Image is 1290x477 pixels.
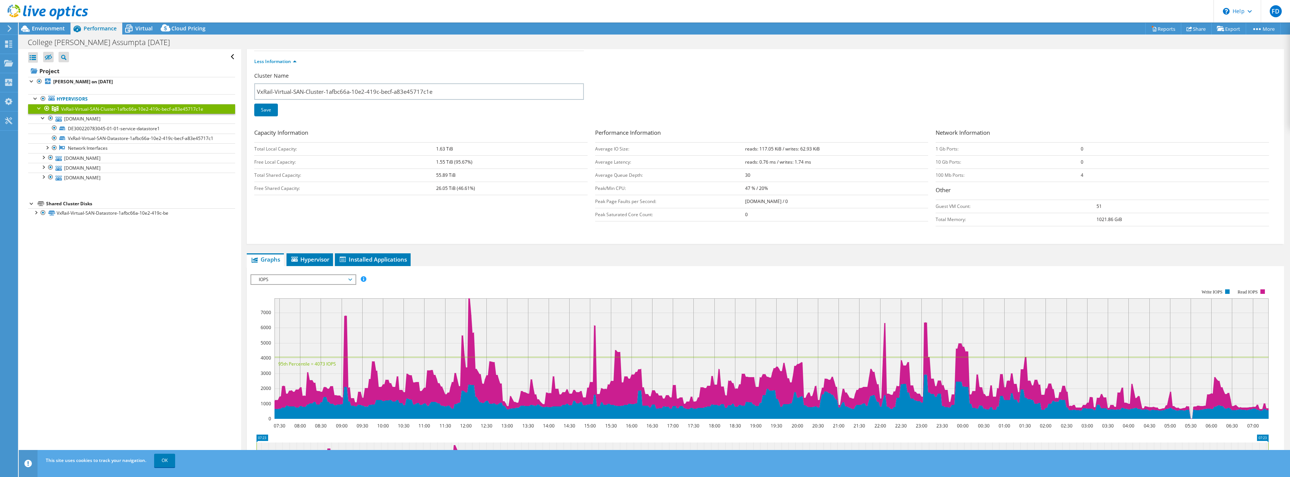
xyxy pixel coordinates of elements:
[436,159,472,165] b: 1.55 TiB (95.67%)
[294,423,306,429] text: 08:00
[268,415,271,422] text: 0
[439,423,451,429] text: 11:30
[398,423,409,429] text: 10:30
[339,256,407,263] span: Installed Applications
[28,134,235,143] a: VxRail-Virtual-SAN-Datastore-1afbc66a-10e2-419c-becf-a83e45717c1
[418,423,430,429] text: 11:00
[1223,8,1230,15] svg: \n
[936,213,1096,226] td: Total Memory:
[646,423,658,429] text: 16:30
[28,94,235,104] a: Hypervisors
[261,355,271,361] text: 4000
[481,423,492,429] text: 12:30
[254,72,289,80] label: Cluster Name
[1144,423,1155,429] text: 04:30
[978,423,990,429] text: 00:30
[1211,23,1246,35] a: Export
[745,198,788,205] b: [DOMAIN_NAME] / 0
[336,423,348,429] text: 09:00
[584,423,596,429] text: 15:00
[436,172,456,178] b: 55.89 TiB
[595,155,745,169] td: Average Latency:
[1081,423,1093,429] text: 03:00
[32,25,65,32] span: Environment
[745,146,820,152] b: reads: 117.05 KiB / writes: 62.93 KiB
[745,185,768,191] b: 47 % / 20%
[254,58,297,65] a: Less Information
[1246,23,1281,35] a: More
[812,423,824,429] text: 20:30
[709,423,720,429] text: 18:00
[28,163,235,173] a: [DOMAIN_NAME]
[1238,289,1258,295] text: Read IOPS
[1201,289,1222,295] text: Write IOPS
[28,114,235,123] a: [DOMAIN_NAME]
[1081,172,1083,178] b: 4
[745,159,811,165] b: reads: 0.76 ms / writes: 1.74 ms
[1081,159,1083,165] b: 0
[1145,23,1181,35] a: Reports
[1164,423,1176,429] text: 05:00
[1040,423,1051,429] text: 02:00
[28,65,235,77] a: Project
[688,423,699,429] text: 17:30
[564,423,575,429] text: 14:30
[255,275,351,284] span: IOPS
[261,370,271,376] text: 3000
[28,77,235,87] a: [PERSON_NAME] on [DATE]
[135,25,153,32] span: Virtual
[254,104,278,116] a: Save
[501,423,513,429] text: 13:00
[261,309,271,316] text: 7000
[936,186,1269,196] h3: Other
[171,25,205,32] span: Cloud Pricing
[936,169,1081,182] td: 100 Mb Ports:
[254,155,436,169] td: Free Local Capacity:
[436,185,475,191] b: 26.05 TiB (46.61%)
[543,423,555,429] text: 14:00
[254,128,588,138] h3: Capacity Information
[1206,423,1217,429] text: 06:00
[936,128,1269,138] h3: Network Information
[274,423,285,429] text: 07:30
[377,423,389,429] text: 10:00
[792,423,803,429] text: 20:00
[595,142,745,155] td: Average IO Size:
[28,153,235,163] a: [DOMAIN_NAME]
[46,199,235,208] div: Shared Cluster Disks
[750,423,762,429] text: 19:00
[290,256,329,263] span: Hypervisor
[626,423,637,429] text: 16:00
[936,200,1096,213] td: Guest VM Count:
[1102,423,1114,429] text: 03:30
[261,324,271,331] text: 6000
[957,423,969,429] text: 00:00
[595,208,745,221] td: Peak Saturated Core Count:
[522,423,534,429] text: 13:30
[771,423,782,429] text: 19:30
[874,423,886,429] text: 22:00
[936,142,1081,155] td: 1 Gb Ports:
[1096,216,1122,223] b: 1021.86 GiB
[261,385,271,391] text: 2000
[595,182,745,195] td: Peak/Min CPU:
[729,423,741,429] text: 18:30
[936,155,1081,169] td: 10 Gb Ports:
[605,423,617,429] text: 15:30
[1185,423,1197,429] text: 05:30
[916,423,927,429] text: 23:00
[28,143,235,153] a: Network Interfaces
[254,142,436,155] td: Total Local Capacity:
[28,208,235,218] a: VxRail-Virtual-SAN-Datastore-1afbc66a-10e2-419c-be
[853,423,865,429] text: 21:30
[24,38,181,47] h1: College [PERSON_NAME] Assumpta [DATE]
[250,256,280,263] span: Graphs
[1270,5,1282,17] span: FD
[460,423,472,429] text: 12:00
[261,340,271,346] text: 5000
[595,195,745,208] td: Peak Page Faults per Second:
[28,104,235,114] a: VxRail-Virtual-SAN-Cluster-1afbc66a-10e2-419c-becf-a83e45717c1e
[1123,423,1134,429] text: 04:00
[28,173,235,182] a: [DOMAIN_NAME]
[46,457,146,463] span: This site uses cookies to track your navigation.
